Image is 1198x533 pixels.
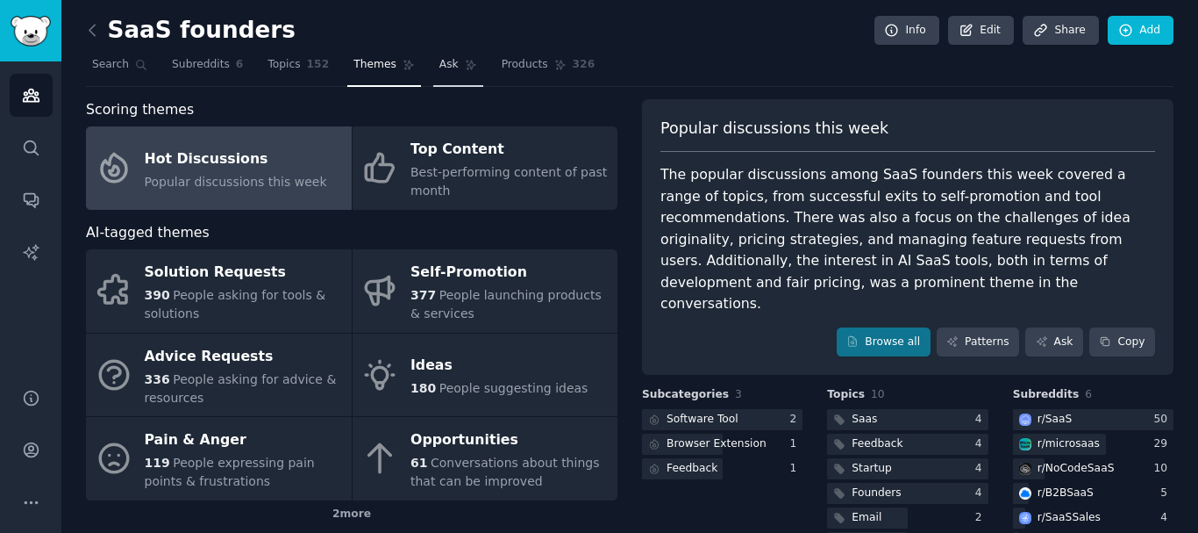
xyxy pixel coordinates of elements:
a: Startup4 [827,458,988,480]
a: Subreddits6 [166,51,249,87]
span: Topics [827,387,865,403]
a: Advice Requests336People asking for advice & resources [86,334,352,417]
span: 10 [871,388,885,400]
span: Subreddits [1013,387,1080,403]
img: NoCodeSaaS [1019,463,1031,475]
a: Feedback1 [642,458,802,480]
div: 2 more [86,501,617,529]
a: Browser Extension1 [642,434,802,456]
span: Products [502,57,548,73]
a: Saas4 [827,409,988,431]
div: Solution Requests [145,259,343,287]
div: 1 [790,436,803,452]
a: Opportunities61Conversations about things that can be improved [353,417,618,501]
div: 2 [790,412,803,428]
div: 4 [1160,510,1173,526]
span: People asking for tools & solutions [145,288,326,321]
div: 50 [1153,412,1173,428]
div: Saas [852,412,877,428]
div: Founders [852,486,901,501]
span: Conversations about things that can be improved [410,456,599,488]
span: 180 [410,381,436,395]
a: Edit [948,16,1014,46]
span: People asking for advice & resources [145,372,337,405]
span: Topics [267,57,300,73]
span: People launching products & services [410,288,602,321]
span: Subcategories [642,387,729,403]
div: 4 [975,486,988,501]
span: 377 [410,288,436,302]
a: Founders4 [827,483,988,505]
span: Ask [439,57,459,73]
span: People suggesting ideas [439,381,588,395]
span: Search [92,57,129,73]
img: SaaS [1019,414,1031,426]
div: Opportunities [410,427,609,455]
span: People expressing pain points & frustrations [145,456,315,488]
span: Best-performing content of past month [410,165,607,198]
div: Software Tool [667,412,738,428]
a: Self-Promotion377People launching products & services [353,249,618,333]
div: r/ NoCodeSaaS [1038,461,1115,477]
div: 2 [975,510,988,526]
img: B2BSaaS [1019,487,1031,500]
img: microsaas [1019,438,1031,450]
span: Popular discussions this week [660,118,888,140]
span: Subreddits [172,57,230,73]
span: 336 [145,372,170,386]
span: 326 [573,57,595,73]
span: 119 [145,456,170,470]
a: Hot DiscussionsPopular discussions this week [86,126,352,210]
div: r/ SaaSSales [1038,510,1101,526]
a: Feedback4 [827,434,988,456]
div: Startup [852,461,891,477]
a: Browse all [837,328,931,357]
div: 4 [975,461,988,477]
a: Themes [347,51,421,87]
a: SaaSSalesr/SaaSSales4 [1013,508,1173,529]
div: 10 [1153,461,1173,477]
span: 6 [1085,388,1092,400]
a: Ideas180People suggesting ideas [353,334,618,417]
a: Share [1023,16,1098,46]
a: Software Tool2 [642,409,802,431]
span: Themes [353,57,396,73]
img: SaaSSales [1019,512,1031,524]
span: 152 [307,57,330,73]
a: Info [874,16,939,46]
div: Feedback [667,461,717,477]
a: Search [86,51,153,87]
div: 5 [1160,486,1173,501]
span: 3 [735,388,742,400]
span: AI-tagged themes [86,222,210,244]
a: Email2 [827,508,988,529]
span: Scoring themes [86,99,194,121]
a: SaaSr/SaaS50 [1013,409,1173,431]
div: Browser Extension [667,436,767,452]
span: 61 [410,456,427,470]
span: 390 [145,288,170,302]
div: Hot Discussions [145,145,327,173]
div: Advice Requests [145,342,343,371]
a: microsaasr/microsaas29 [1013,434,1173,456]
span: Popular discussions this week [145,175,327,189]
a: Topics152 [261,51,335,87]
div: r/ B2BSaaS [1038,486,1094,501]
div: 4 [975,436,988,452]
div: 1 [790,461,803,477]
a: Patterns [937,328,1019,357]
div: r/ microsaas [1038,436,1100,452]
div: r/ SaaS [1038,412,1073,428]
div: Feedback [852,436,902,452]
div: Email [852,510,881,526]
span: 6 [236,57,244,73]
h2: SaaS founders [86,17,296,45]
div: Pain & Anger [145,427,343,455]
a: Add [1108,16,1173,46]
a: Top ContentBest-performing content of past month [353,126,618,210]
div: 29 [1153,436,1173,452]
div: 4 [975,412,988,428]
a: NoCodeSaaSr/NoCodeSaaS10 [1013,458,1173,480]
div: The popular discussions among SaaS founders this week covered a range of topics, from successful ... [660,164,1155,315]
a: B2BSaaSr/B2BSaaS5 [1013,483,1173,505]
